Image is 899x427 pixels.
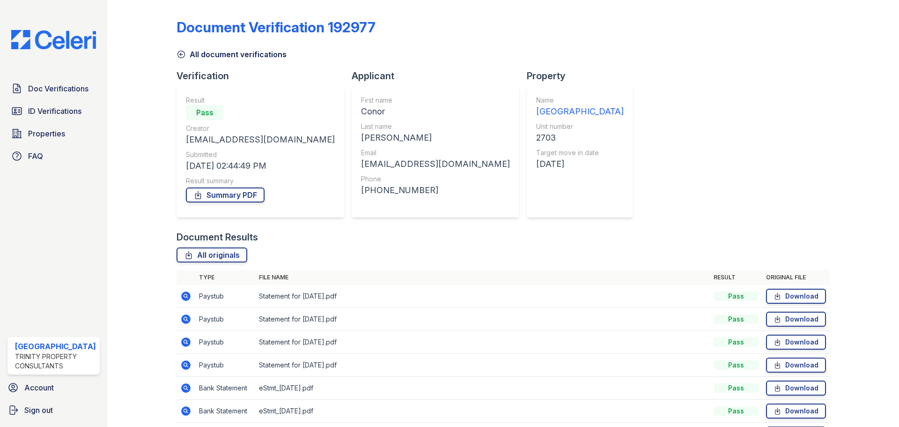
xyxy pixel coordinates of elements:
[186,96,335,105] div: Result
[536,131,624,144] div: 2703
[195,285,255,308] td: Paystub
[860,390,890,418] iframe: chat widget
[177,231,258,244] div: Document Results
[195,331,255,354] td: Paystub
[255,354,710,377] td: Statement for [DATE].pdf
[4,378,103,397] a: Account
[766,289,826,304] a: Download
[186,159,335,172] div: [DATE] 02:44:49 PM
[177,247,247,262] a: All originals
[361,122,510,131] div: Last name
[536,122,624,131] div: Unit number
[536,157,624,171] div: [DATE]
[766,404,826,419] a: Download
[177,19,376,36] div: Document Verification 192977
[186,105,223,120] div: Pass
[195,354,255,377] td: Paystub
[7,147,100,165] a: FAQ
[177,69,352,82] div: Verification
[361,105,510,118] div: Conor
[186,176,335,186] div: Result summary
[186,187,265,202] a: Summary PDF
[28,105,81,117] span: ID Verifications
[28,150,43,162] span: FAQ
[15,341,96,352] div: [GEOGRAPHIC_DATA]
[714,406,759,416] div: Pass
[186,124,335,133] div: Creator
[714,315,759,324] div: Pass
[195,270,255,285] th: Type
[766,381,826,396] a: Download
[4,30,103,49] img: CE_Logo_Blue-a8612792a0a2168367f1c8372b55b34899dd931a85d93a1a3d3e32e68fde9ad4.png
[762,270,830,285] th: Original file
[536,105,624,118] div: [GEOGRAPHIC_DATA]
[766,358,826,373] a: Download
[255,270,710,285] th: File name
[24,405,53,416] span: Sign out
[536,96,624,105] div: Name
[186,150,335,159] div: Submitted
[361,174,510,184] div: Phone
[361,96,510,105] div: First name
[527,69,641,82] div: Property
[766,312,826,327] a: Download
[186,133,335,146] div: [EMAIL_ADDRESS][DOMAIN_NAME]
[714,383,759,393] div: Pass
[255,377,710,400] td: eStmt_[DATE].pdf
[536,148,624,157] div: Target move in date
[714,360,759,370] div: Pass
[7,79,100,98] a: Doc Verifications
[4,401,103,420] a: Sign out
[7,124,100,143] a: Properties
[177,49,287,60] a: All document verifications
[361,148,510,157] div: Email
[195,308,255,331] td: Paystub
[714,337,759,347] div: Pass
[28,83,88,94] span: Doc Verifications
[710,270,762,285] th: Result
[28,128,65,139] span: Properties
[195,377,255,400] td: Bank Statement
[255,308,710,331] td: Statement for [DATE].pdf
[361,131,510,144] div: [PERSON_NAME]
[255,400,710,423] td: eStmt_[DATE].pdf
[255,331,710,354] td: Statement for [DATE].pdf
[766,335,826,350] a: Download
[24,382,54,393] span: Account
[361,157,510,171] div: [EMAIL_ADDRESS][DOMAIN_NAME]
[15,352,96,371] div: Trinity Property Consultants
[352,69,527,82] div: Applicant
[361,184,510,197] div: [PHONE_NUMBER]
[195,400,255,423] td: Bank Statement
[255,285,710,308] td: Statement for [DATE].pdf
[536,96,624,118] a: Name [GEOGRAPHIC_DATA]
[714,292,759,301] div: Pass
[7,102,100,120] a: ID Verifications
